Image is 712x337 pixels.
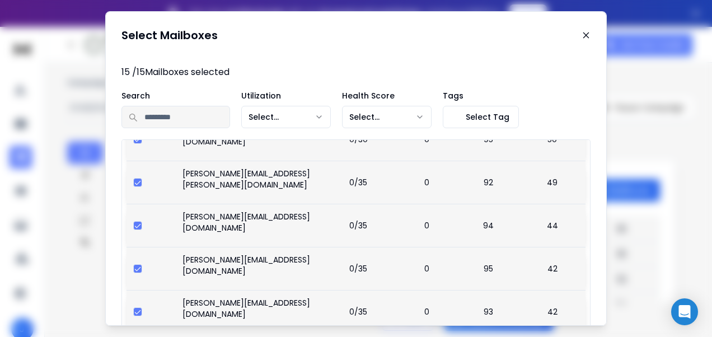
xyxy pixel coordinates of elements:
td: 0/35 [320,247,396,290]
h1: Select Mailboxes [121,27,218,43]
td: 49 [519,161,585,204]
p: Health Score [342,90,432,101]
button: Select... [342,106,432,128]
td: 44 [519,204,585,247]
td: 0/35 [320,204,396,247]
p: [PERSON_NAME][EMAIL_ADDRESS][DOMAIN_NAME] [182,297,313,320]
div: Open Intercom Messenger [671,298,698,325]
td: 42 [519,290,585,333]
td: 94 [457,204,519,247]
td: 92 [457,161,519,204]
button: Select Tag [443,106,519,128]
p: [PERSON_NAME][EMAIL_ADDRESS][PERSON_NAME][DOMAIN_NAME] [182,168,313,190]
p: 0 [403,306,451,317]
td: 0/35 [320,161,396,204]
td: 0/35 [320,290,396,333]
p: 0 [403,263,451,274]
p: [PERSON_NAME][EMAIL_ADDRESS][DOMAIN_NAME] [182,254,313,277]
p: 0 [403,177,451,188]
td: 93 [457,290,519,333]
p: Tags [443,90,519,101]
td: 95 [457,247,519,290]
p: 15 / 15 Mailboxes selected [121,65,591,79]
p: Search [121,90,230,101]
p: [PERSON_NAME][EMAIL_ADDRESS][DOMAIN_NAME] [182,211,313,233]
p: Utilization [241,90,331,101]
p: 0 [403,220,451,231]
td: 42 [519,247,585,290]
button: Select... [241,106,331,128]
